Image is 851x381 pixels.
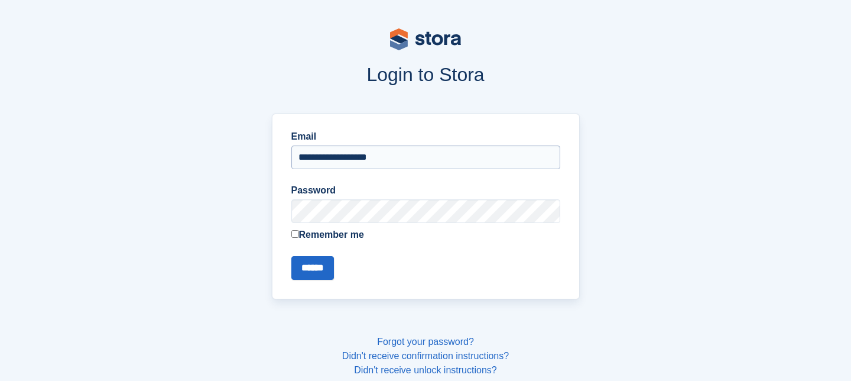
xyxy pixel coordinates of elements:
input: Remember me [291,230,299,238]
label: Remember me [291,228,560,242]
a: Didn't receive confirmation instructions? [342,351,509,361]
a: Didn't receive unlock instructions? [354,365,496,375]
a: Forgot your password? [377,337,474,347]
img: stora-logo-53a41332b3708ae10de48c4981b4e9114cc0af31d8433b30ea865607fb682f29.svg [390,28,461,50]
label: Password [291,183,560,198]
label: Email [291,130,560,144]
h1: Login to Stora [46,64,805,85]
